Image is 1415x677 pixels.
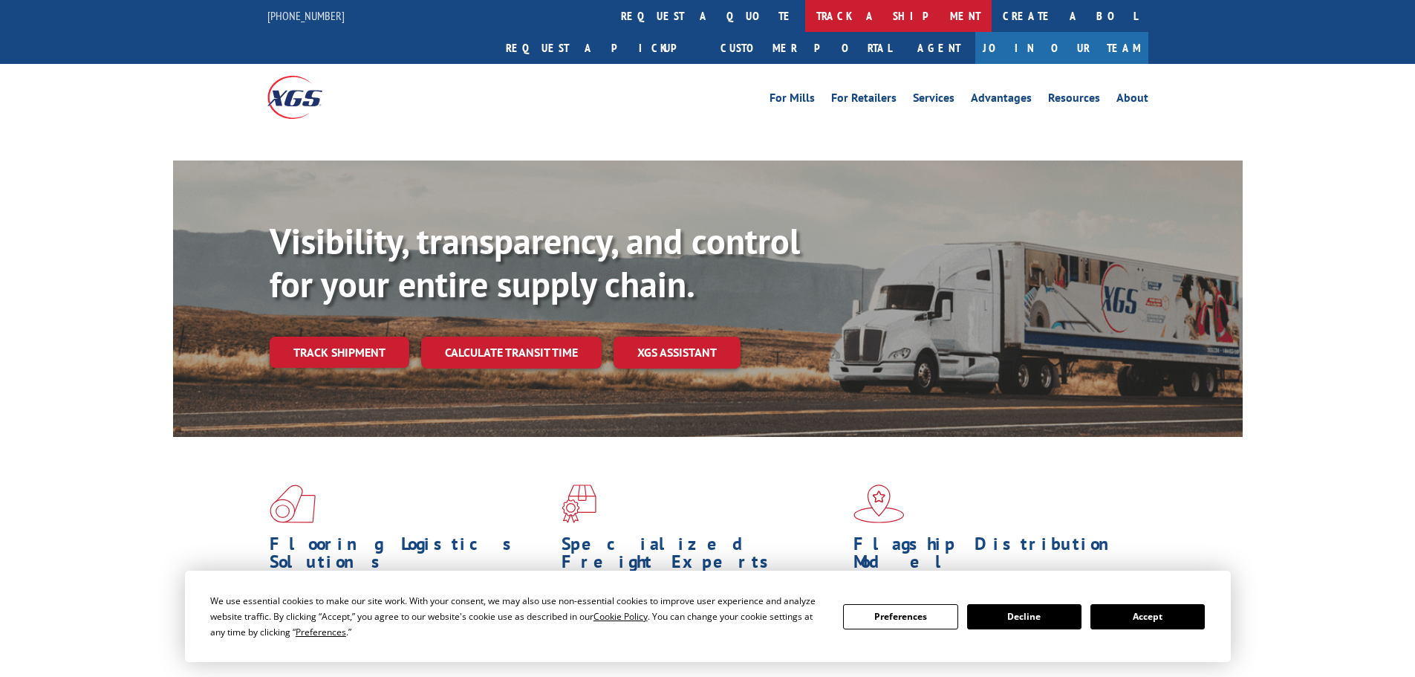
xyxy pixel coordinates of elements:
[267,8,345,23] a: [PHONE_NUMBER]
[1116,92,1148,108] a: About
[185,571,1231,662] div: Cookie Consent Prompt
[971,92,1032,108] a: Advantages
[975,32,1148,64] a: Join Our Team
[270,485,316,523] img: xgs-icon-total-supply-chain-intelligence-red
[562,485,596,523] img: xgs-icon-focused-on-flooring-red
[843,604,957,629] button: Preferences
[593,610,648,623] span: Cookie Policy
[270,337,409,368] a: Track shipment
[1090,604,1205,629] button: Accept
[1048,92,1100,108] a: Resources
[270,535,550,578] h1: Flooring Logistics Solutions
[270,218,800,307] b: Visibility, transparency, and control for your entire supply chain.
[562,535,842,578] h1: Specialized Freight Experts
[853,535,1134,578] h1: Flagship Distribution Model
[210,593,825,640] div: We use essential cookies to make our site work. With your consent, we may also use non-essential ...
[770,92,815,108] a: For Mills
[913,92,954,108] a: Services
[967,604,1081,629] button: Decline
[614,337,741,369] a: XGS ASSISTANT
[709,32,902,64] a: Customer Portal
[831,92,897,108] a: For Retailers
[296,626,346,638] span: Preferences
[421,337,602,369] a: Calculate transit time
[902,32,975,64] a: Agent
[853,485,905,523] img: xgs-icon-flagship-distribution-model-red
[495,32,709,64] a: Request a pickup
